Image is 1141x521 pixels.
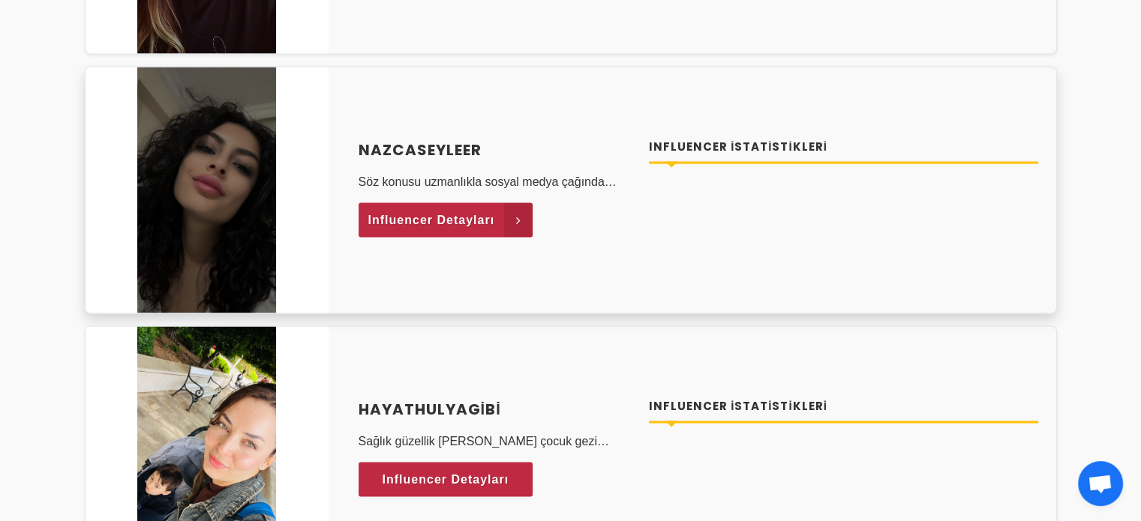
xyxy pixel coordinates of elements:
p: Söz konusu uzmanlıkla sosyal medya çağında istikrarlı takipçilerim sayesinde, fikrine güvenilen b... [359,172,632,190]
a: Influencer Detayları [359,462,533,496]
span: Influencer Detayları [368,208,495,231]
a: nazcaseyleer [359,138,632,160]
a: Influencer Detayları [359,202,533,237]
h4: Influencer İstatistikleri [649,397,1038,415]
p: Sağlık güzellik [PERSON_NAME] çocuk gezi hayatımdan anlar tarifleri [359,432,632,450]
span: Influencer Detayları [383,468,509,490]
a: Açık sohbet [1078,461,1123,506]
h4: Influencer İstatistikleri [649,138,1038,155]
a: Hayathulyagibi [359,397,632,420]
